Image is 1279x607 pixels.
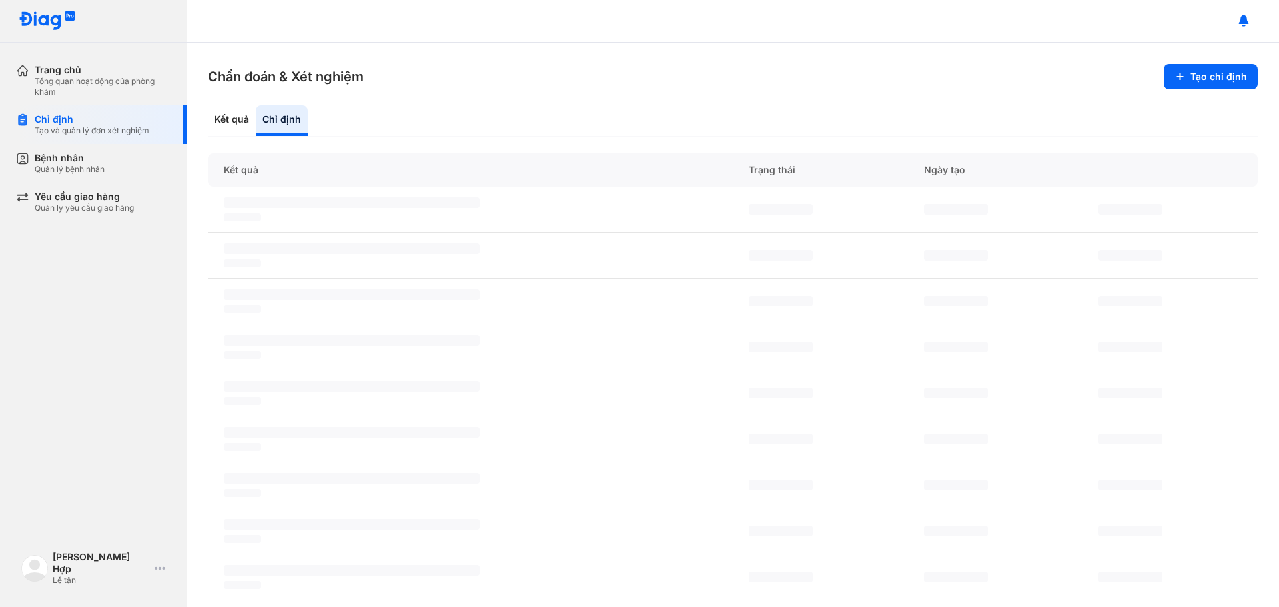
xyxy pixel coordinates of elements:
span: ‌ [1098,342,1162,352]
img: logo [21,555,48,582]
span: ‌ [224,259,261,267]
span: ‌ [924,480,988,490]
div: Trang chủ [35,64,171,76]
div: Tạo và quản lý đơn xét nghiệm [35,125,149,136]
span: ‌ [224,243,480,254]
span: ‌ [224,473,480,484]
div: Yêu cầu giao hàng [35,191,134,203]
span: ‌ [224,197,480,208]
span: ‌ [224,381,480,392]
span: ‌ [749,572,813,582]
div: Kết quả [208,153,733,187]
span: ‌ [224,213,261,221]
span: ‌ [224,489,261,497]
span: ‌ [924,342,988,352]
span: ‌ [224,535,261,543]
span: ‌ [224,305,261,313]
span: ‌ [924,434,988,444]
span: ‌ [1098,296,1162,306]
span: ‌ [224,565,480,576]
h3: Chẩn đoán & Xét nghiệm [208,67,364,86]
span: ‌ [1098,204,1162,215]
span: ‌ [1098,572,1162,582]
span: ‌ [924,204,988,215]
div: Quản lý bệnh nhân [35,164,105,175]
span: ‌ [749,388,813,398]
span: ‌ [749,526,813,536]
span: ‌ [224,397,261,405]
span: ‌ [224,335,480,346]
span: ‌ [924,250,988,261]
span: ‌ [749,342,813,352]
span: ‌ [1098,434,1162,444]
span: ‌ [924,526,988,536]
span: ‌ [224,519,480,530]
span: ‌ [749,480,813,490]
span: ‌ [749,250,813,261]
span: ‌ [924,388,988,398]
span: ‌ [924,572,988,582]
span: ‌ [224,351,261,359]
div: [PERSON_NAME] Hợp [53,551,149,575]
span: ‌ [749,204,813,215]
span: ‌ [1098,250,1162,261]
div: Tổng quan hoạt động của phòng khám [35,76,171,97]
span: ‌ [1098,480,1162,490]
button: Tạo chỉ định [1164,64,1258,89]
img: logo [19,11,76,31]
div: Quản lý yêu cầu giao hàng [35,203,134,213]
span: ‌ [224,443,261,451]
span: ‌ [224,427,480,438]
span: ‌ [1098,388,1162,398]
div: Lễ tân [53,575,149,586]
div: Chỉ định [35,113,149,125]
div: Kết quả [208,105,256,136]
span: ‌ [749,434,813,444]
div: Bệnh nhân [35,152,105,164]
div: Ngày tạo [908,153,1083,187]
span: ‌ [749,296,813,306]
span: ‌ [924,296,988,306]
div: Chỉ định [256,105,308,136]
span: ‌ [1098,526,1162,536]
div: Trạng thái [733,153,908,187]
span: ‌ [224,581,261,589]
span: ‌ [224,289,480,300]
